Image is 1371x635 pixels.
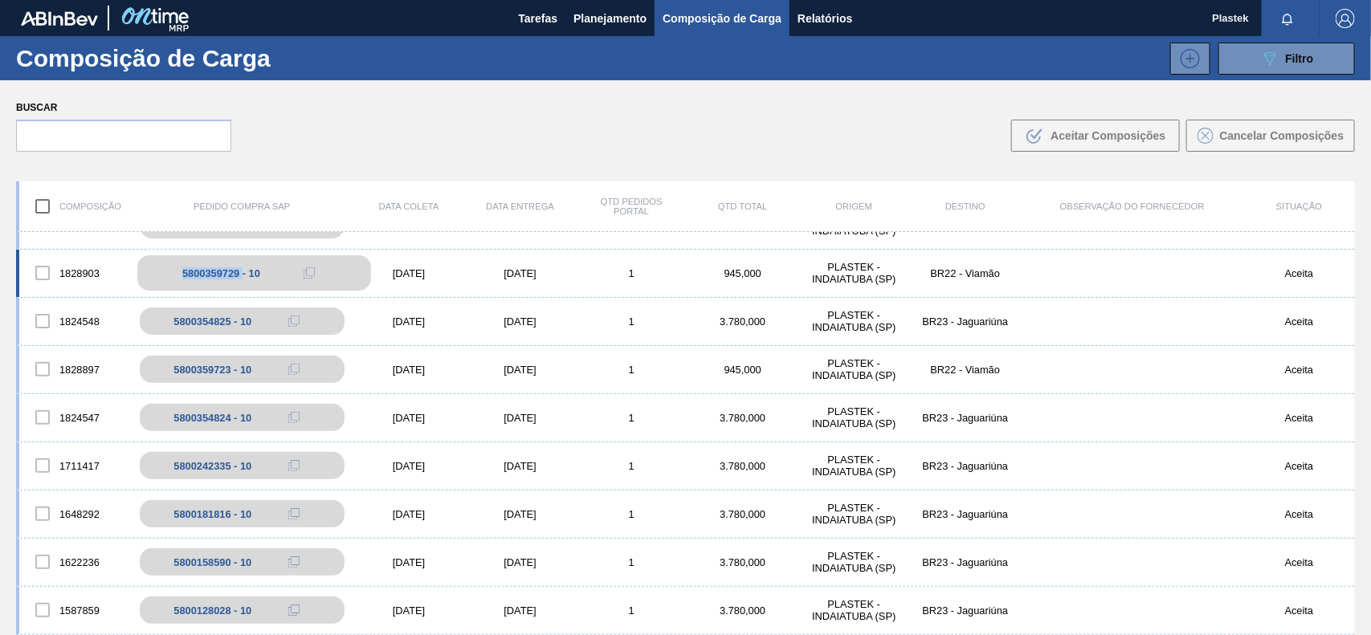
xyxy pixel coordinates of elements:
img: Logout [1336,9,1355,28]
div: 1828897 [19,352,131,386]
div: 3.780,000 [688,604,799,617]
div: 945,000 [688,267,799,279]
div: [DATE] [353,315,465,328]
div: 1 [576,460,688,472]
div: [DATE] [464,460,576,472]
div: PLASTEK - INDAIATUBA (SP) [798,309,910,333]
div: 1828903 [19,256,131,290]
div: BR22 - Viamão [910,267,1022,279]
div: 5800128028 - 10 [173,604,251,617]
div: 1 [576,604,688,617]
div: PLASTEK - INDAIATUBA (SP) [798,405,910,429]
div: Aceita [1243,508,1355,520]
div: Pedido Compra SAP [131,201,353,211]
div: Qtd Pedidos Portal [576,197,688,216]
div: BR23 - Jaguariúna [910,508,1022,520]
div: Copiar [278,456,310,475]
div: 3.780,000 [688,460,799,472]
div: Aceita [1243,267,1355,279]
div: 1711417 [19,449,131,482]
div: [DATE] [353,604,465,617]
div: Composição [19,189,131,223]
div: BR22 - Viamão [910,364,1022,376]
div: Origem [798,201,910,211]
div: 1 [576,267,688,279]
div: PLASTEK - INDAIATUBA (SP) [798,454,910,478]
div: [DATE] [464,364,576,376]
div: Aceita [1243,460,1355,472]
span: Tarefas [518,9,557,28]
div: 5800158590 - 10 [173,556,251,568]
div: BR23 - Jaguariúna [910,412,1022,424]
div: Copiar [278,552,310,572]
div: 1 [576,556,688,568]
div: 1824547 [19,401,131,434]
div: 945,000 [688,364,799,376]
div: [DATE] [353,412,465,424]
div: Aceita [1243,412,1355,424]
div: [DATE] [464,267,576,279]
div: 1 [576,315,688,328]
span: Relatórios [798,9,852,28]
div: BR23 - Jaguariúna [910,604,1022,617]
div: [DATE] [464,412,576,424]
div: Aceita [1243,364,1355,376]
div: [DATE] [353,508,465,520]
div: PLASTEK - INDAIATUBA (SP) [798,261,910,285]
div: BR23 - Jaguariúna [910,556,1022,568]
h1: Composição de Carga [16,49,275,67]
div: Copiar [278,311,310,331]
div: Data coleta [353,201,465,211]
button: Notificações [1262,7,1313,30]
div: Aceita [1243,315,1355,328]
span: Composição de Carga [663,9,781,28]
img: TNhmsLtSVTkK8tSr43FrP2fwEKptu5GPRR3wAAAABJRU5ErkJggg== [21,11,98,26]
div: 3.780,000 [688,556,799,568]
button: Aceitar Composições [1011,120,1180,152]
div: 5800359723 - 10 [173,364,251,376]
div: [DATE] [464,508,576,520]
div: [DATE] [353,460,465,472]
div: PLASTEK - INDAIATUBA (SP) [798,357,910,381]
div: [DATE] [464,604,576,617]
span: Aceitar Composições [1051,129,1165,142]
div: 1 [576,412,688,424]
div: BR23 - Jaguariúna [910,315,1022,328]
div: 1824548 [19,304,131,338]
div: [DATE] [464,556,576,568]
div: Copiar [278,504,310,523]
div: 1622236 [19,545,131,579]
div: 5800354825 - 10 [173,315,251,328]
div: 1 [576,364,688,376]
div: 3.780,000 [688,508,799,520]
div: 5800359729 - 10 [182,267,260,279]
button: Cancelar Composições [1186,120,1355,152]
div: Data entrega [464,201,576,211]
div: Copiar [278,408,310,427]
div: 1648292 [19,497,131,531]
span: Cancelar Composições [1220,129,1344,142]
div: Nova Composição [1162,43,1210,75]
button: Filtro [1218,43,1355,75]
div: Aceita [1243,556,1355,568]
div: 1 [576,508,688,520]
div: Copiar [278,360,310,379]
div: Observação do Fornecedor [1021,201,1243,211]
span: Filtro [1286,52,1314,65]
div: [DATE] [353,267,465,279]
div: Copiar [278,600,310,620]
label: Buscar [16,96,231,120]
div: BR23 - Jaguariúna [910,460,1022,472]
div: Copiar [293,263,325,283]
div: PLASTEK - INDAIATUBA (SP) [798,598,910,622]
span: Planejamento [573,9,647,28]
div: Aceita [1243,604,1355,617]
div: 1587859 [19,593,131,627]
div: [DATE] [464,315,576,328]
div: [DATE] [353,364,465,376]
div: Destino [910,201,1022,211]
div: PLASTEK - INDAIATUBA (SP) [798,502,910,526]
div: PLASTEK - INDAIATUBA (SP) [798,550,910,574]
div: 5800181816 - 10 [173,508,251,520]
div: 3.780,000 [688,412,799,424]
